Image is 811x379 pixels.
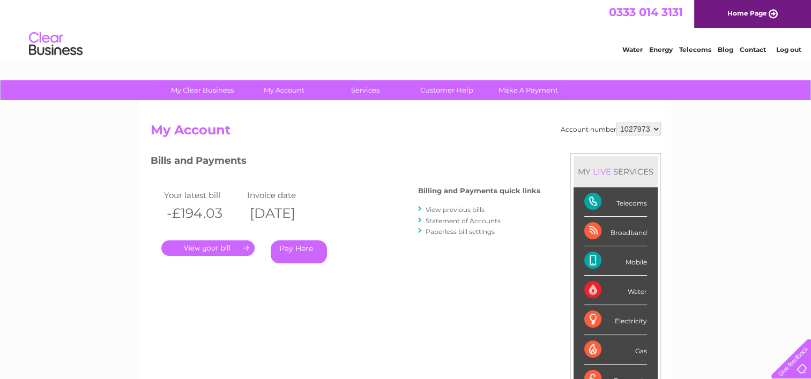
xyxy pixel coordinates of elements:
[161,202,244,224] th: -£194.03
[622,46,643,54] a: Water
[649,46,673,54] a: Energy
[151,153,540,172] h3: Bills and Payments
[718,46,733,54] a: Blog
[158,80,247,100] a: My Clear Business
[740,46,766,54] a: Contact
[591,166,613,177] div: LIVE
[161,188,244,202] td: Your latest bill
[151,123,661,143] h2: My Account
[574,156,658,187] div: MY SERVICES
[679,46,711,54] a: Telecoms
[426,217,501,225] a: Statement of Accounts
[584,305,647,335] div: Electricity
[244,188,328,202] td: Invoice date
[609,5,683,19] a: 0333 014 3131
[584,187,647,217] div: Telecoms
[584,335,647,365] div: Gas
[584,246,647,276] div: Mobile
[584,276,647,305] div: Water
[403,80,491,100] a: Customer Help
[584,217,647,246] div: Broadband
[776,46,801,54] a: Log out
[161,240,255,256] a: .
[28,28,83,60] img: logo.png
[561,123,661,135] div: Account number
[426,206,485,214] a: View previous bills
[153,6,659,52] div: Clear Business is a trading name of Verastar Limited (registered in [GEOGRAPHIC_DATA] No. 3667643...
[426,228,495,236] a: Paperless bill settings
[418,187,540,195] h4: Billing and Payments quick links
[240,80,328,100] a: My Account
[244,202,328,224] th: [DATE]
[484,80,572,100] a: Make A Payment
[271,240,327,263] a: Pay Here
[321,80,410,100] a: Services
